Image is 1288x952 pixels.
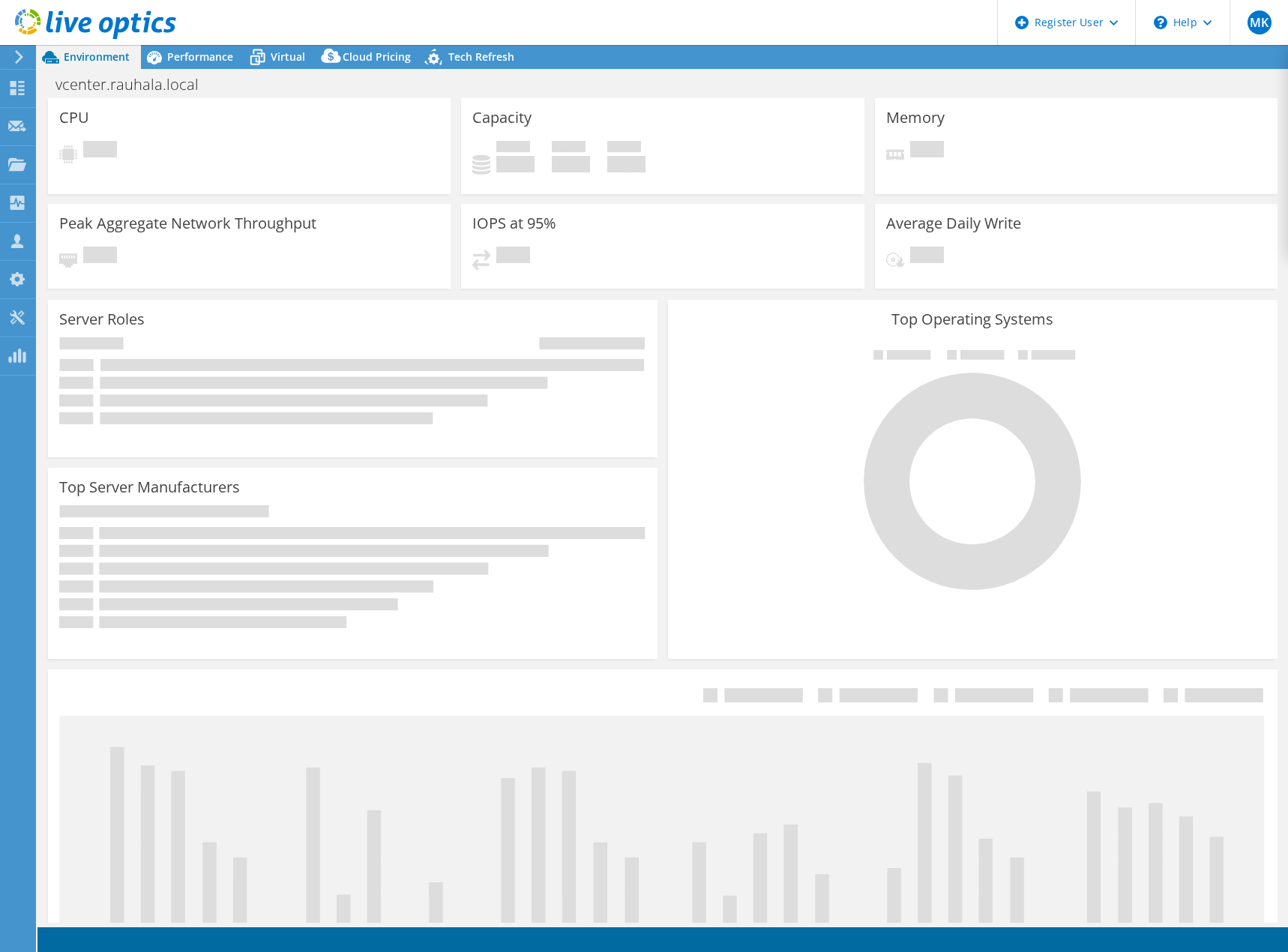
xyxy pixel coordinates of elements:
[910,141,944,161] span: Pending
[472,215,556,232] h3: IOPS at 95%
[83,247,117,267] span: Pending
[607,156,645,172] h4: 0 GiB
[607,141,641,156] span: Total
[1154,16,1167,29] svg: \n
[59,479,240,495] h3: Top Server Manufacturers
[83,141,117,161] span: Pending
[552,156,590,172] h4: 0 GiB
[448,49,514,64] span: Tech Refresh
[1248,10,1272,34] span: MK
[886,109,945,126] h3: Memory
[167,49,233,64] span: Performance
[496,156,535,172] h4: 0 GiB
[59,311,145,328] h3: Server Roles
[496,141,530,156] span: Used
[49,76,222,93] h1: vcenter.rauhala.local
[472,109,532,126] h3: Capacity
[552,141,586,156] span: Free
[271,49,305,64] span: Virtual
[886,215,1021,232] h3: Average Daily Write
[343,49,411,64] span: Cloud Pricing
[910,247,944,267] span: Pending
[59,215,316,232] h3: Peak Aggregate Network Throughput
[679,311,1266,328] h3: Top Operating Systems
[64,49,130,64] span: Environment
[59,109,89,126] h3: CPU
[496,247,530,267] span: Pending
